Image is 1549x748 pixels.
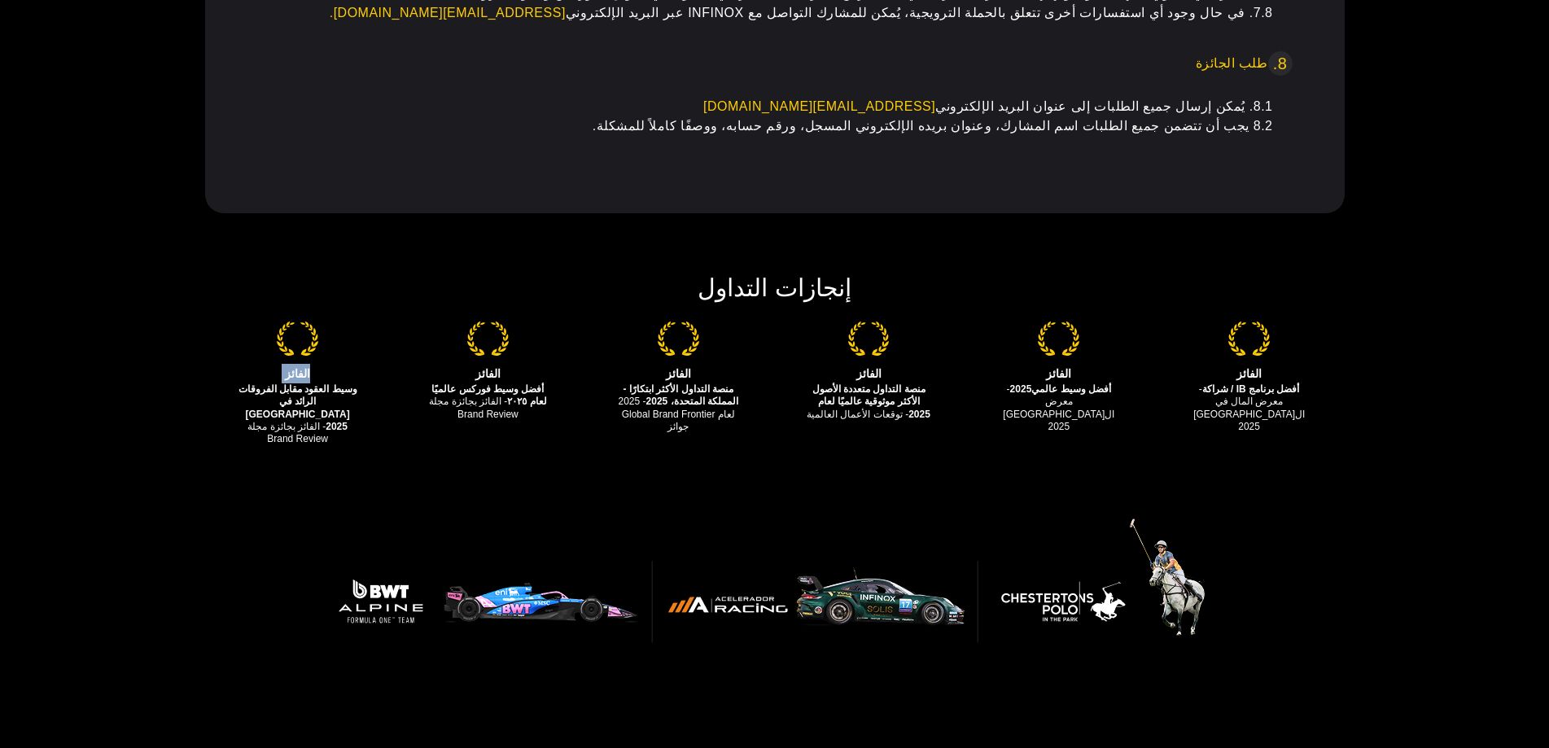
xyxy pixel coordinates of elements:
strong: الفائز [475,367,501,380]
li: 7.8. في حال وجود أي استفسارات أخرى تتعلق بالحملة الترويجية، يُمكن للمشارك التواصل مع INFINOX عبر ... [244,3,1273,23]
strong: الفائز [666,367,691,380]
p: - 2025 لعام Global Brand Frontier جوائز [615,383,741,433]
p: - توقعات الأعمال العالمية [806,383,931,421]
span: طلب ​​الجائزة [1196,54,1268,73]
p: - الفائز بجائزة مجلة Brand Review [426,383,551,421]
h2: إنجازات التداول [205,271,1345,305]
strong: أفضل وسيط عالمي2025 [1010,383,1111,395]
p: - الفائز بجائزة مجلة Brand Review [235,383,361,445]
strong: منصة التداول متعددة الأصول الأكثر موثوقية عالميًا لعام 2025 [812,383,930,419]
strong: أفضل برنامج IB / شراكة [1202,383,1300,395]
strong: الفائز [856,367,882,380]
strong: أفضل وسيط فوركس عالميًا لعام ٢٠٢٥ [431,383,546,407]
strong: وسيط العقود مقابل الفروقات الرائد في [GEOGRAPHIC_DATA] 2025 [238,383,357,432]
p: - معرض ال[GEOGRAPHIC_DATA] 2025 [996,383,1122,433]
a: [EMAIL_ADDRESS][DOMAIN_NAME] [703,99,935,113]
p: - معرض المال في ال[GEOGRAPHIC_DATA] 2025 [1187,383,1312,433]
strong: الفائز [285,367,310,380]
strong: الفائز [1236,367,1262,380]
li: 8.1. يُمكن إرسال جميع الطلبات إلى عنوان البريد الإلكتروني [244,97,1273,116]
span: 8. [1268,51,1293,76]
li: 8.2 يجب أن تتضمن جميع الطلبات اسم المشارك، وعنوان بريده الإلكتروني المسجل، ورقم حسابه، ووصفًا كام... [244,116,1273,136]
strong: منصة التداول الأكثر ابتكارًا - المملكة المتحدة، 2025 [624,383,738,407]
a: [EMAIL_ADDRESS][DOMAIN_NAME]. [330,6,566,20]
strong: الفائز [1046,367,1071,380]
